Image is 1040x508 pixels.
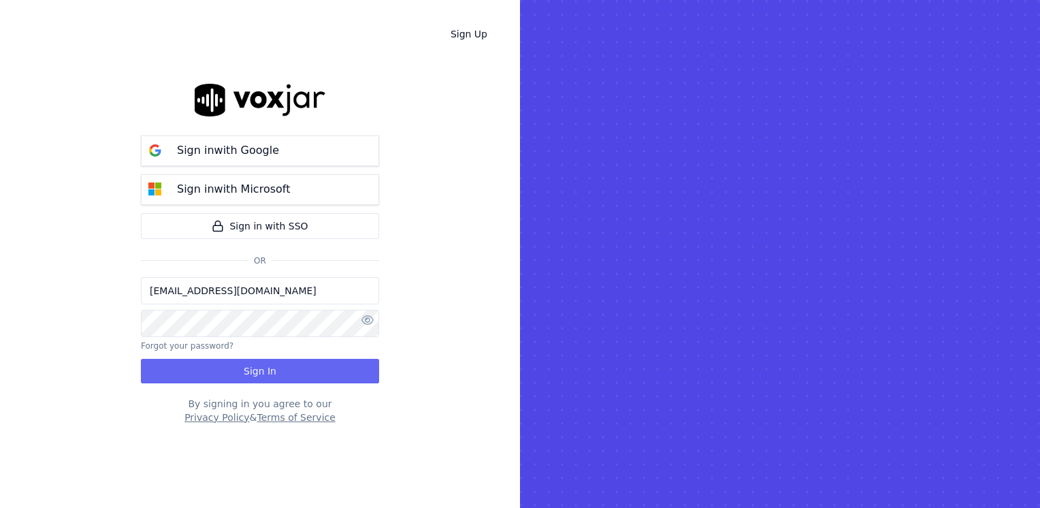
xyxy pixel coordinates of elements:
[141,397,379,424] div: By signing in you agree to our &
[142,176,169,203] img: microsoft Sign in button
[142,137,169,164] img: google Sign in button
[141,174,379,205] button: Sign inwith Microsoft
[177,181,290,197] p: Sign in with Microsoft
[141,277,379,304] input: Email
[141,359,379,383] button: Sign In
[195,84,325,116] img: logo
[248,255,272,266] span: Or
[184,411,249,424] button: Privacy Policy
[141,213,379,239] a: Sign in with SSO
[440,22,498,46] a: Sign Up
[141,136,379,166] button: Sign inwith Google
[257,411,335,424] button: Terms of Service
[141,340,233,351] button: Forgot your password?
[177,142,279,159] p: Sign in with Google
